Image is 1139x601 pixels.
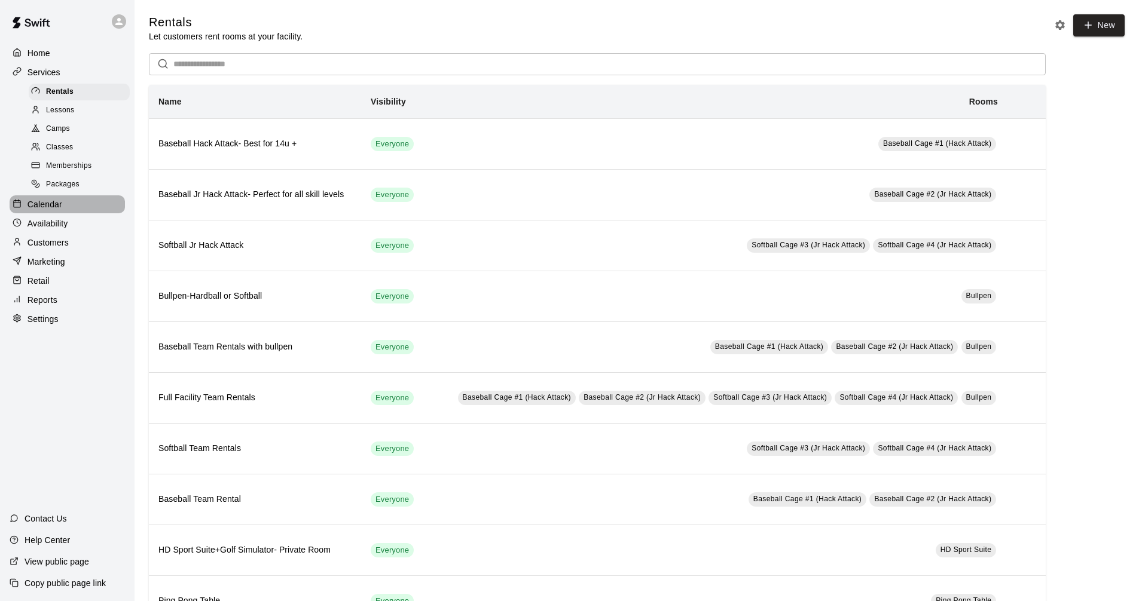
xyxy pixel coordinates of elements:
p: Copy public page link [25,577,106,589]
h6: Baseball Jr Hack Attack- Perfect for all skill levels [158,188,352,201]
p: Contact Us [25,513,67,525]
span: HD Sport Suite [940,545,992,554]
a: Lessons [29,101,135,119]
p: Services [28,66,60,78]
span: Classes [46,142,73,154]
span: Everyone [371,443,414,455]
h6: Softball Jr Hack Attack [158,239,352,252]
a: Calendar [10,195,125,213]
span: Everyone [371,494,414,505]
a: Classes [29,139,135,157]
div: Memberships [29,158,130,174]
h6: Softball Team Rentals [158,442,352,455]
span: Baseball Cage #1 (Hack Attack) [883,139,991,148]
p: Retail [28,275,50,287]
span: Memberships [46,160,91,172]
div: This service is visible to all of your customers [371,492,414,507]
h6: Baseball Team Rental [158,493,352,506]
span: Softball Cage #3 (Jr Hack Attack) [752,241,865,249]
a: New [1073,14,1125,36]
div: This service is visible to all of your customers [371,340,414,354]
a: Marketing [10,253,125,271]
span: Camps [46,123,70,135]
span: Rentals [46,86,74,98]
span: Everyone [371,189,414,201]
h6: Baseball Team Rentals with bullpen [158,341,352,354]
p: Settings [28,313,59,325]
span: Softball Cage #3 (Jr Hack Attack) [752,444,865,452]
span: Everyone [371,139,414,150]
div: This service is visible to all of your customers [371,289,414,303]
a: Home [10,44,125,62]
span: Bullpen [966,292,992,300]
span: Everyone [371,240,414,252]
h6: Baseball Hack Attack- Best for 14u + [158,137,352,151]
div: This service is visible to all of your customers [371,543,414,557]
div: Lessons [29,102,130,119]
span: Baseball Cage #2 (Jr Hack Attack) [874,190,991,198]
div: This service is visible to all of your customers [371,137,414,151]
span: Everyone [371,342,414,353]
div: Rentals [29,84,130,100]
div: Camps [29,121,130,137]
span: Packages [46,179,80,191]
a: Memberships [29,157,135,176]
a: Services [10,63,125,81]
span: Baseball Cage #1 (Hack Attack) [715,342,823,351]
b: Name [158,97,182,106]
span: Baseball Cage #2 (Jr Hack Attack) [836,342,953,351]
span: Baseball Cage #2 (Jr Hack Attack) [584,393,701,401]
div: This service is visible to all of your customers [371,391,414,405]
p: Calendar [28,198,62,210]
div: Packages [29,176,130,193]
p: Customers [28,237,69,249]
div: This service is visible to all of your customers [371,238,414,253]
h6: HD Sport Suite+Golf Simulator- Private Room [158,544,352,557]
div: This service is visible to all of your customers [371,188,414,202]
span: Everyone [371,545,414,556]
p: Reports [28,294,57,306]
span: Everyone [371,393,414,404]
a: Availability [10,214,125,232]
b: Rooms [969,97,998,106]
p: Marketing [28,256,65,268]
a: Settings [10,310,125,328]
button: Rental settings [1051,16,1069,34]
span: Bullpen [966,393,992,401]
span: Softball Cage #3 (Jr Hack Attack) [713,393,827,401]
p: View public page [25,556,89,568]
div: Classes [29,139,130,156]
span: Baseball Cage #1 (Hack Attack) [463,393,571,401]
span: Softball Cage #4 (Jr Hack Attack) [878,241,991,249]
span: Everyone [371,291,414,302]
p: Help Center [25,534,70,546]
p: Home [28,47,50,59]
h6: Bullpen-Hardball or Softball [158,290,352,303]
span: Bullpen [966,342,992,351]
h5: Rentals [149,14,303,30]
a: Retail [10,272,125,290]
a: Reports [10,291,125,309]
span: Softball Cage #4 (Jr Hack Attack) [839,393,953,401]
b: Visibility [371,97,406,106]
span: Lessons [46,105,75,116]
div: This service is visible to all of your customers [371,441,414,456]
p: Let customers rent rooms at your facility. [149,30,303,42]
a: Customers [10,234,125,252]
a: Rentals [29,82,135,101]
a: Packages [29,176,135,194]
span: Baseball Cage #1 (Hack Attack) [753,495,862,503]
span: Baseball Cage #2 (Jr Hack Attack) [874,495,991,503]
h6: Full Facility Team Rentals [158,391,352,404]
a: Camps [29,120,135,139]
span: Softball Cage #4 (Jr Hack Attack) [878,444,991,452]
